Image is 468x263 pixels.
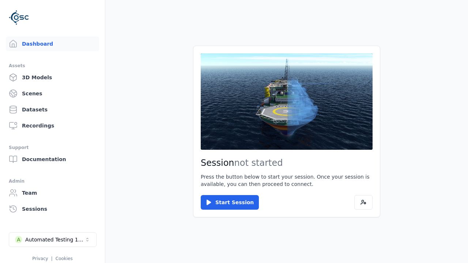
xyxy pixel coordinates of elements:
span: not started [234,158,283,168]
a: Privacy [32,256,48,261]
a: Dashboard [6,37,99,51]
a: Sessions [6,202,99,216]
span: | [51,256,53,261]
a: Team [6,186,99,200]
a: 3D Models [6,70,99,85]
a: Recordings [6,118,99,133]
a: Cookies [56,256,73,261]
a: Documentation [6,152,99,167]
img: Logo [9,7,29,28]
button: Start Session [201,195,259,210]
div: Support [9,143,96,152]
div: Assets [9,61,96,70]
button: Select a workspace [9,232,97,247]
a: Scenes [6,86,99,101]
p: Press the button below to start your session. Once your session is available, you can then procee... [201,173,373,188]
h2: Session [201,157,373,169]
div: A [15,236,22,243]
div: Automated Testing 1 - Playwright [25,236,84,243]
div: Admin [9,177,96,186]
a: Datasets [6,102,99,117]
